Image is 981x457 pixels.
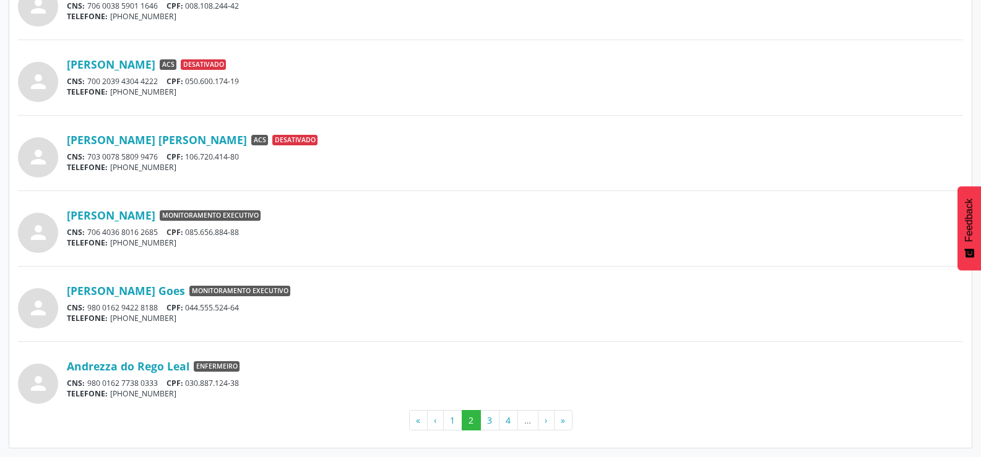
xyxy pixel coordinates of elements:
button: Go to page 2 [462,410,481,431]
div: [PHONE_NUMBER] [67,388,963,399]
i: person [27,146,50,168]
button: Go to page 1 [443,410,462,431]
i: person [27,221,50,244]
div: [PHONE_NUMBER] [67,11,963,22]
button: Go to last page [554,410,573,431]
div: 980 0162 9422 8188 044.555.524-64 [67,302,963,313]
span: TELEFONE: [67,87,108,97]
button: Go to page 4 [499,410,518,431]
span: CPF: [166,378,183,388]
div: 700 2039 4304 4222 050.600.174-19 [67,76,963,87]
div: 706 4036 8016 2685 085.656.884-88 [67,227,963,237]
span: CNS: [67,76,85,87]
span: CPF: [166,152,183,162]
a: [PERSON_NAME] [PERSON_NAME] [67,133,247,147]
span: Monitoramento Executivo [160,210,261,221]
span: CPF: [166,1,183,11]
button: Go to previous page [427,410,444,431]
span: Desativado [272,135,318,146]
span: CNS: [67,302,85,313]
span: CNS: [67,227,85,237]
i: person [27,372,50,395]
span: Enfermeiro [194,361,240,372]
span: CNS: [67,1,85,11]
span: Monitoramento Executivo [189,286,290,297]
button: Feedback - Mostrar pesquisa [957,186,981,270]
div: [PHONE_NUMBER] [67,313,963,323]
i: person [27,297,50,319]
span: CPF: [166,76,183,87]
span: Feedback [964,199,975,242]
a: [PERSON_NAME] Goes [67,284,185,297]
span: TELEFONE: [67,11,108,22]
a: [PERSON_NAME] [67,208,155,222]
a: [PERSON_NAME] [67,58,155,71]
span: TELEFONE: [67,313,108,323]
div: 706 0038 5901 1646 008.108.244-42 [67,1,963,11]
span: CNS: [67,152,85,162]
button: Go to first page [409,410,428,431]
span: CPF: [166,302,183,313]
span: TELEFONE: [67,388,108,399]
button: Go to next page [538,410,555,431]
span: Desativado [181,59,226,70]
i: person [27,70,50,93]
div: [PHONE_NUMBER] [67,162,963,173]
div: 703 0078 5809 9476 106.720.414-80 [67,152,963,162]
span: CNS: [67,378,85,388]
ul: Pagination [18,410,963,431]
span: TELEFONE: [67,162,108,173]
div: 980 0162 7738 0333 030.887.124-38 [67,378,963,388]
span: CPF: [166,227,183,237]
span: TELEFONE: [67,237,108,248]
span: ACS [160,59,176,70]
a: Andrezza do Rego Leal [67,359,189,373]
div: [PHONE_NUMBER] [67,87,963,97]
div: [PHONE_NUMBER] [67,237,963,248]
span: ACS [251,135,268,146]
button: Go to page 3 [480,410,499,431]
